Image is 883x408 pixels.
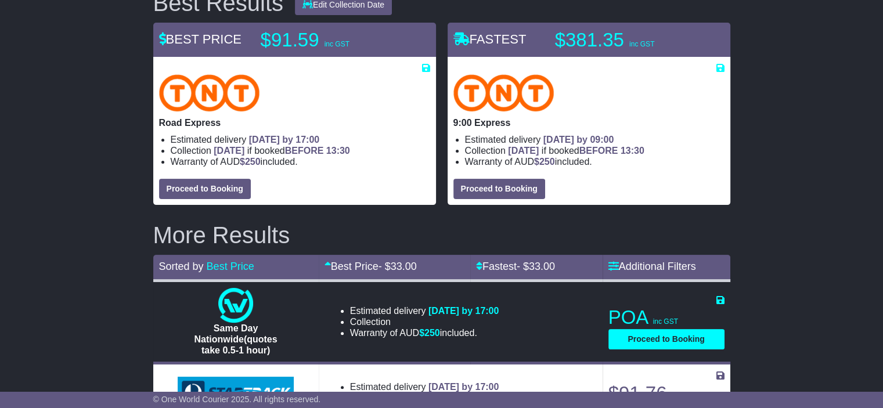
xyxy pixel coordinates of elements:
[476,261,555,272] a: Fastest- $33.00
[419,328,440,338] span: $
[245,157,261,167] span: 250
[543,135,614,145] span: [DATE] by 09:00
[207,261,254,272] a: Best Price
[391,261,417,272] span: 33.00
[629,40,654,48] span: inc GST
[285,146,324,156] span: BEFORE
[178,377,294,408] img: StarTrack: Express ATL
[465,156,725,167] li: Warranty of AUD included.
[159,32,242,46] span: BEST PRICE
[171,145,430,156] li: Collection
[194,323,277,355] span: Same Day Nationwide(quotes take 0.5-1 hour)
[153,222,730,248] h2: More Results
[325,261,417,272] a: Best Price- $33.00
[453,74,554,111] img: TNT Domestic: 9:00 Express
[653,317,678,326] span: inc GST
[608,261,696,272] a: Additional Filters
[529,261,555,272] span: 33.00
[214,146,244,156] span: [DATE]
[350,316,499,327] li: Collection
[608,329,725,349] button: Proceed to Booking
[350,381,529,392] li: Estimated delivery
[350,327,499,338] li: Warranty of AUD included.
[428,382,499,392] span: [DATE] by 17:00
[453,179,545,199] button: Proceed to Booking
[428,306,499,316] span: [DATE] by 17:00
[517,261,555,272] span: - $
[326,146,350,156] span: 13:30
[508,146,644,156] span: if booked
[171,134,430,145] li: Estimated delivery
[218,288,253,323] img: One World Courier: Same Day Nationwide(quotes take 0.5-1 hour)
[350,305,499,316] li: Estimated delivery
[534,157,555,167] span: $
[621,146,644,156] span: 13:30
[465,134,725,145] li: Estimated delivery
[214,146,349,156] span: if booked
[424,328,440,338] span: 250
[608,306,725,329] p: POA
[159,117,430,128] p: Road Express
[379,261,417,272] span: - $
[261,28,406,52] p: $91.59
[159,179,251,199] button: Proceed to Booking
[325,40,349,48] span: inc GST
[153,395,321,404] span: © One World Courier 2025. All rights reserved.
[539,157,555,167] span: 250
[465,145,725,156] li: Collection
[159,261,204,272] span: Sorted by
[240,157,261,167] span: $
[453,32,527,46] span: FASTEST
[171,156,430,167] li: Warranty of AUD included.
[453,117,725,128] p: 9:00 Express
[608,382,725,405] p: $91.76
[159,74,260,111] img: TNT Domestic: Road Express
[508,146,539,156] span: [DATE]
[579,146,618,156] span: BEFORE
[555,28,700,52] p: $381.35
[249,135,320,145] span: [DATE] by 17:00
